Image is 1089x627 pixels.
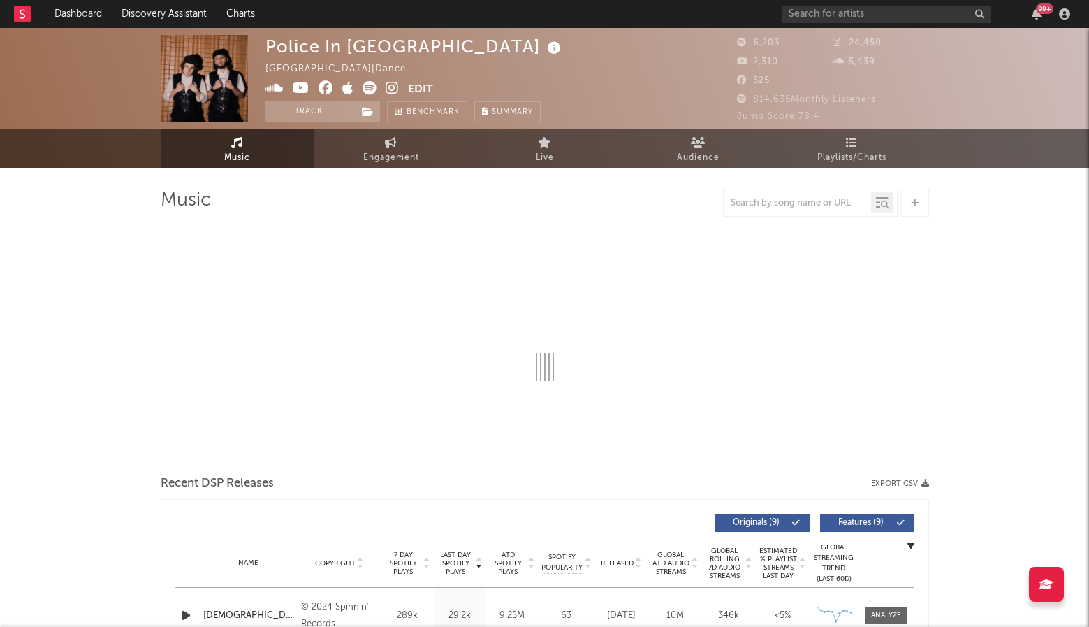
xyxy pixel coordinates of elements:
[437,609,483,623] div: 29.2k
[871,480,929,488] button: Export CSV
[759,547,798,580] span: Estimated % Playlist Streams Last Day
[468,129,622,168] a: Live
[1032,8,1042,20] button: 99+
[224,150,250,166] span: Music
[536,150,554,166] span: Live
[601,559,634,568] span: Released
[385,609,430,623] div: 289k
[490,551,527,576] span: ATD Spotify Plays
[542,609,591,623] div: 63
[203,558,295,568] div: Name
[706,609,752,623] div: 346k
[490,609,535,623] div: 9.25M
[737,57,778,66] span: 2,310
[265,35,564,58] div: Police In [GEOGRAPHIC_DATA]
[265,101,353,122] button: Track
[437,551,474,576] span: Last Day Spotify Plays
[677,150,719,166] span: Audience
[820,514,914,532] button: Features(9)
[759,609,806,623] div: <5%
[706,547,744,580] span: Global Rolling 7D Audio Streams
[652,609,699,623] div: 10M
[622,129,775,168] a: Audience
[385,551,422,576] span: 7 Day Spotify Plays
[724,519,789,527] span: Originals ( 9 )
[387,101,467,122] a: Benchmark
[715,514,810,532] button: Originals(9)
[203,609,295,623] a: [DEMOGRAPHIC_DATA]
[833,38,882,48] span: 24,450
[817,150,886,166] span: Playlists/Charts
[474,101,541,122] button: Summary
[782,6,991,23] input: Search for artists
[363,150,419,166] span: Engagement
[314,129,468,168] a: Engagement
[737,38,780,48] span: 6,203
[833,57,875,66] span: 5,439
[408,81,433,99] button: Edit
[724,198,871,209] input: Search by song name or URL
[161,475,274,492] span: Recent DSP Releases
[652,551,690,576] span: Global ATD Audio Streams
[737,112,819,121] span: Jump Score: 78.4
[737,76,770,85] span: 525
[315,559,356,568] span: Copyright
[492,108,533,116] span: Summary
[737,95,876,104] span: 814,635 Monthly Listeners
[775,129,929,168] a: Playlists/Charts
[161,129,314,168] a: Music
[541,552,583,573] span: Spotify Popularity
[1036,3,1053,14] div: 99 +
[265,61,422,78] div: [GEOGRAPHIC_DATA] | Dance
[813,542,855,584] div: Global Streaming Trend (Last 60D)
[407,104,460,121] span: Benchmark
[829,519,893,527] span: Features ( 9 )
[598,609,645,623] div: [DATE]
